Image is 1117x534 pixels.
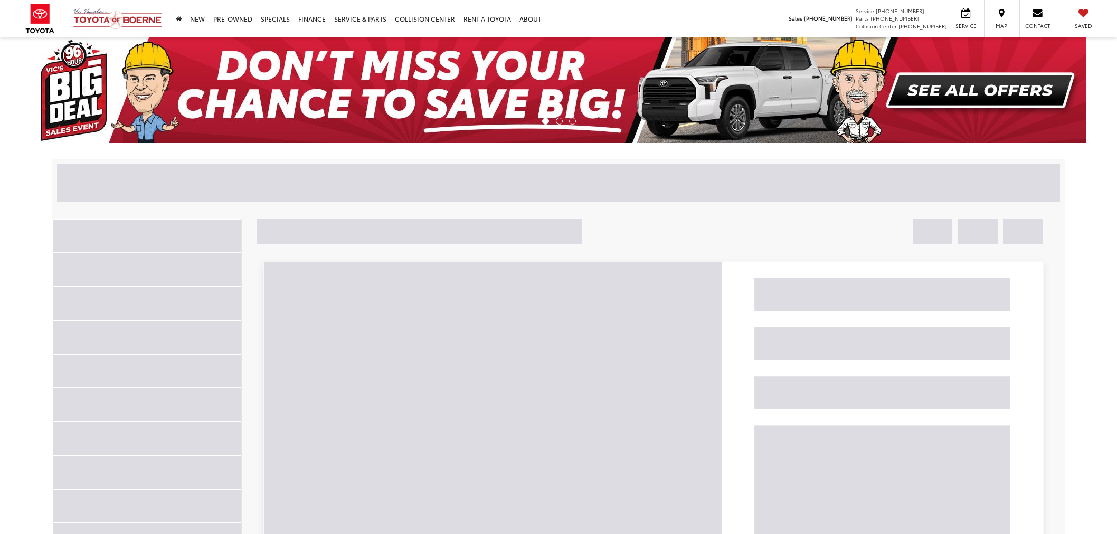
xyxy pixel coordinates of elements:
span: Sales [789,14,802,22]
span: Contact [1025,22,1050,30]
span: [PHONE_NUMBER] [870,14,919,22]
span: [PHONE_NUMBER] [876,7,924,15]
span: [PHONE_NUMBER] [804,14,853,22]
span: Collision Center [856,22,897,30]
span: Service [954,22,978,30]
img: Vic Vaughan Toyota of Boerne [73,8,163,30]
span: Service [856,7,874,15]
span: Parts [856,14,869,22]
img: Big Deal Sales Event [31,37,1086,143]
span: Saved [1072,22,1095,30]
span: Map [990,22,1013,30]
span: [PHONE_NUMBER] [898,22,947,30]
